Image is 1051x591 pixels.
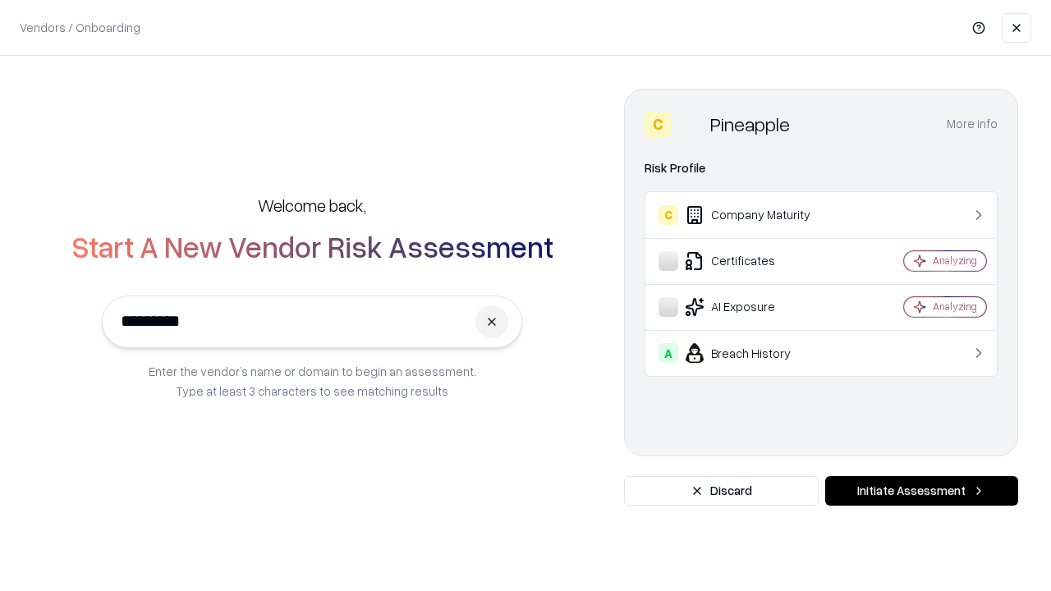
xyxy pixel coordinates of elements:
[20,19,140,36] p: Vendors / Onboarding
[149,361,476,401] p: Enter the vendor’s name or domain to begin an assessment. Type at least 3 characters to see match...
[659,297,855,317] div: AI Exposure
[659,343,678,363] div: A
[677,111,704,137] img: Pineapple
[947,109,998,139] button: More info
[659,205,678,225] div: C
[659,343,855,363] div: Breach History
[659,205,855,225] div: Company Maturity
[933,300,977,314] div: Analyzing
[645,111,671,137] div: C
[645,158,998,178] div: Risk Profile
[825,476,1018,506] button: Initiate Assessment
[933,254,977,268] div: Analyzing
[624,476,819,506] button: Discard
[71,230,553,263] h2: Start A New Vendor Risk Assessment
[710,111,790,137] div: Pineapple
[659,251,855,271] div: Certificates
[258,194,366,217] h5: Welcome back,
